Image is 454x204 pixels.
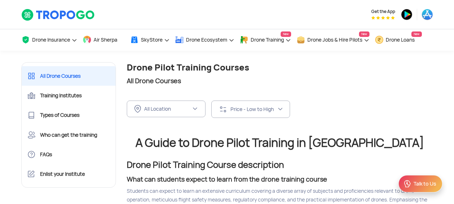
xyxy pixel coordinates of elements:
[127,137,433,149] h2: A Guide to Drone Pilot Training in [GEOGRAPHIC_DATA]
[32,37,70,43] span: Drone Insurance
[307,37,362,43] span: Drone Jobs & Hire Pilots
[251,37,284,43] span: Drone Training
[375,29,422,51] a: Drone LoansNew
[281,31,291,37] span: New
[130,29,170,51] a: SkyStore
[127,76,433,86] h2: All Drone Courses
[386,37,415,43] span: Drone Loans
[127,62,433,73] h1: Drone Pilot Training Courses
[411,31,422,37] span: New
[175,29,234,51] a: Drone Ecosystem
[371,16,395,20] img: App Raking
[83,29,125,51] a: Air Sherpa
[359,31,369,37] span: New
[413,180,436,187] div: Talk to Us
[127,101,206,117] button: All Location
[403,179,412,188] img: ic_Support.svg
[371,9,395,14] span: Get the App
[21,9,95,21] img: TropoGo Logo
[134,105,141,113] img: ic_location_inActive.svg
[22,86,116,105] a: Training Institutes
[297,29,369,51] a: Drone Jobs & Hire PilotsNew
[21,29,77,51] a: Drone Insurance
[240,29,291,51] a: Drone TrainingNew
[22,66,116,86] a: All Drone Courses
[127,161,433,169] h2: Drone Pilot Training Course description
[22,105,116,125] a: Types of Courses
[141,37,163,43] span: SkyStore
[127,175,433,184] h3: What can students expect to learn from the drone training course
[22,164,116,184] a: Enlist your Institute
[144,106,191,112] div: All Location
[192,106,198,112] img: ic_chevron_down.svg
[186,37,227,43] span: Drone Ecosystem
[22,125,116,145] a: Who can get the training
[94,37,117,43] span: Air Sherpa
[211,101,290,118] button: Price - Low to High
[401,9,412,20] img: ic_playstore.png
[230,106,277,112] div: Price - Low to High
[22,145,116,164] a: FAQs
[421,9,433,20] img: ic_appstore.png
